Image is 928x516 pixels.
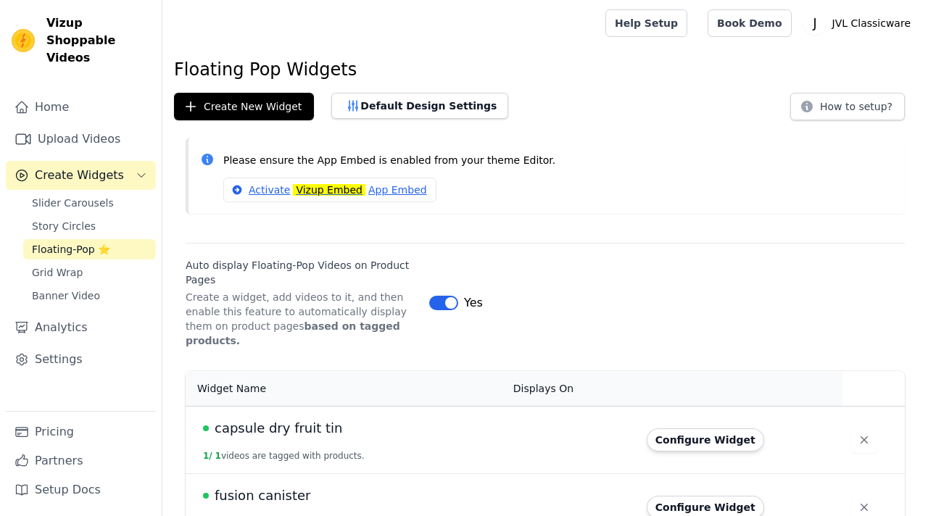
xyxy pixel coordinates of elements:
span: fusion canister [215,486,311,506]
img: Vizup [12,29,35,52]
a: Story Circles [23,216,156,236]
a: Setup Docs [6,475,156,504]
a: Upload Videos [6,125,156,154]
p: JVL Classicware [826,10,916,36]
th: Widget Name [186,371,505,407]
a: ActivateVizup EmbedApp Embed [223,178,436,202]
a: Settings [6,345,156,374]
span: Yes [464,294,483,312]
button: Default Design Settings [331,93,508,119]
span: capsule dry fruit tin [215,418,343,438]
a: Grid Wrap [23,262,156,283]
th: Displays On [505,371,638,407]
a: Home [6,93,156,122]
strong: based on tagged products. [186,320,400,346]
button: Create New Widget [174,93,314,120]
button: Delete widget [851,427,877,453]
a: Slider Carousels [23,193,156,213]
label: Auto display Floating-Pop Videos on Product Pages [186,258,418,287]
a: Help Setup [605,9,687,37]
button: How to setup? [790,93,905,120]
mark: Vizup Embed [293,184,365,196]
button: Yes [429,294,483,312]
a: How to setup? [790,103,905,117]
a: Pricing [6,417,156,446]
a: Floating-Pop ⭐ [23,239,156,259]
span: Story Circles [32,219,96,233]
button: J JVL Classicware [803,10,916,36]
span: Live Published [203,493,209,499]
p: Please ensure the App Embed is enabled from your theme Editor. [223,152,893,169]
a: Book Demo [708,9,791,37]
button: Create Widgets [6,161,156,190]
span: 1 [215,451,221,461]
a: Analytics [6,313,156,342]
a: Partners [6,446,156,475]
span: Create Widgets [35,167,124,184]
span: Live Published [203,425,209,431]
span: Floating-Pop ⭐ [32,242,110,257]
h1: Floating Pop Widgets [174,58,916,81]
span: Slider Carousels [32,196,114,210]
text: J [812,16,816,30]
a: Banner Video [23,286,156,306]
button: Configure Widget [647,428,764,451]
button: 1/ 1videos are tagged with products. [203,450,365,462]
span: Vizup Shoppable Videos [46,14,150,67]
p: Create a widget, add videos to it, and then enable this feature to automatically display them on ... [186,290,418,348]
span: 1 / [203,451,212,461]
span: Grid Wrap [32,265,83,280]
span: Banner Video [32,288,100,303]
